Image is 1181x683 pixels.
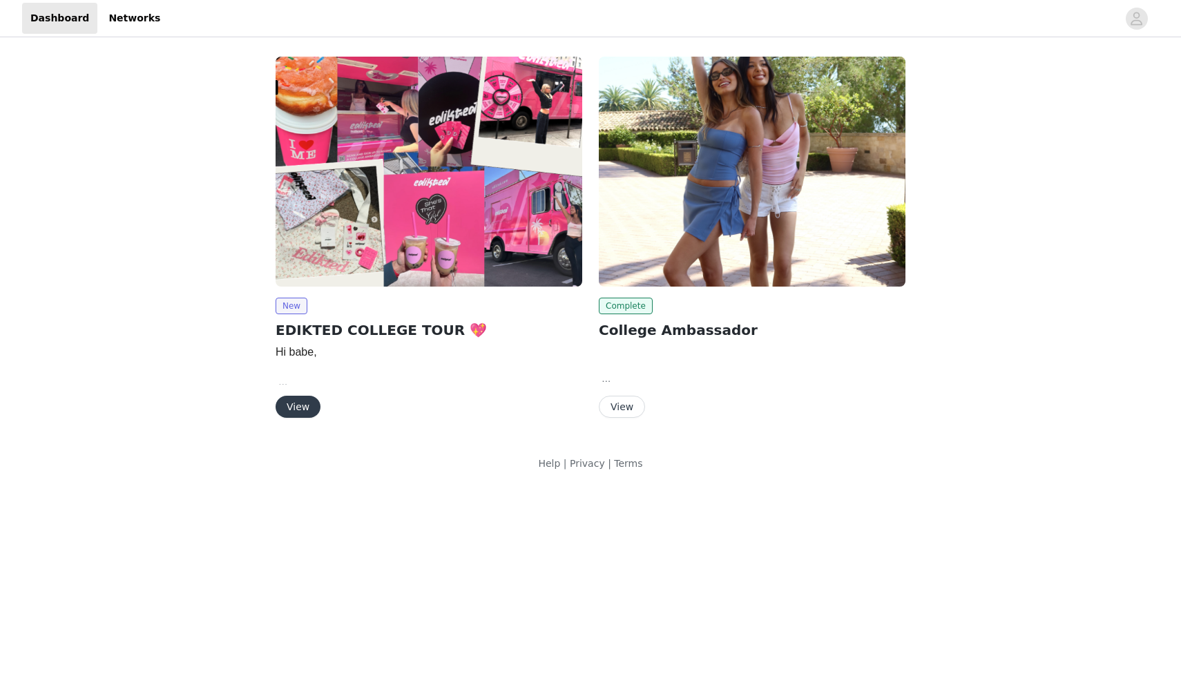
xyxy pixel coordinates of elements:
[100,3,169,34] a: Networks
[599,57,905,287] img: Edikted
[599,402,645,412] a: View
[276,57,582,287] img: Edikted
[599,298,653,314] span: Complete
[599,396,645,418] button: View
[276,346,317,358] span: Hi babe,
[1130,8,1143,30] div: avatar
[564,458,567,469] span: |
[276,298,307,314] span: New
[570,458,605,469] a: Privacy
[614,458,642,469] a: Terms
[608,458,611,469] span: |
[276,402,320,412] a: View
[276,396,320,418] button: View
[538,458,560,469] a: Help
[276,320,582,340] h2: EDIKTED COLLEGE TOUR 💖
[22,3,97,34] a: Dashboard
[599,320,905,340] h2: College Ambassador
